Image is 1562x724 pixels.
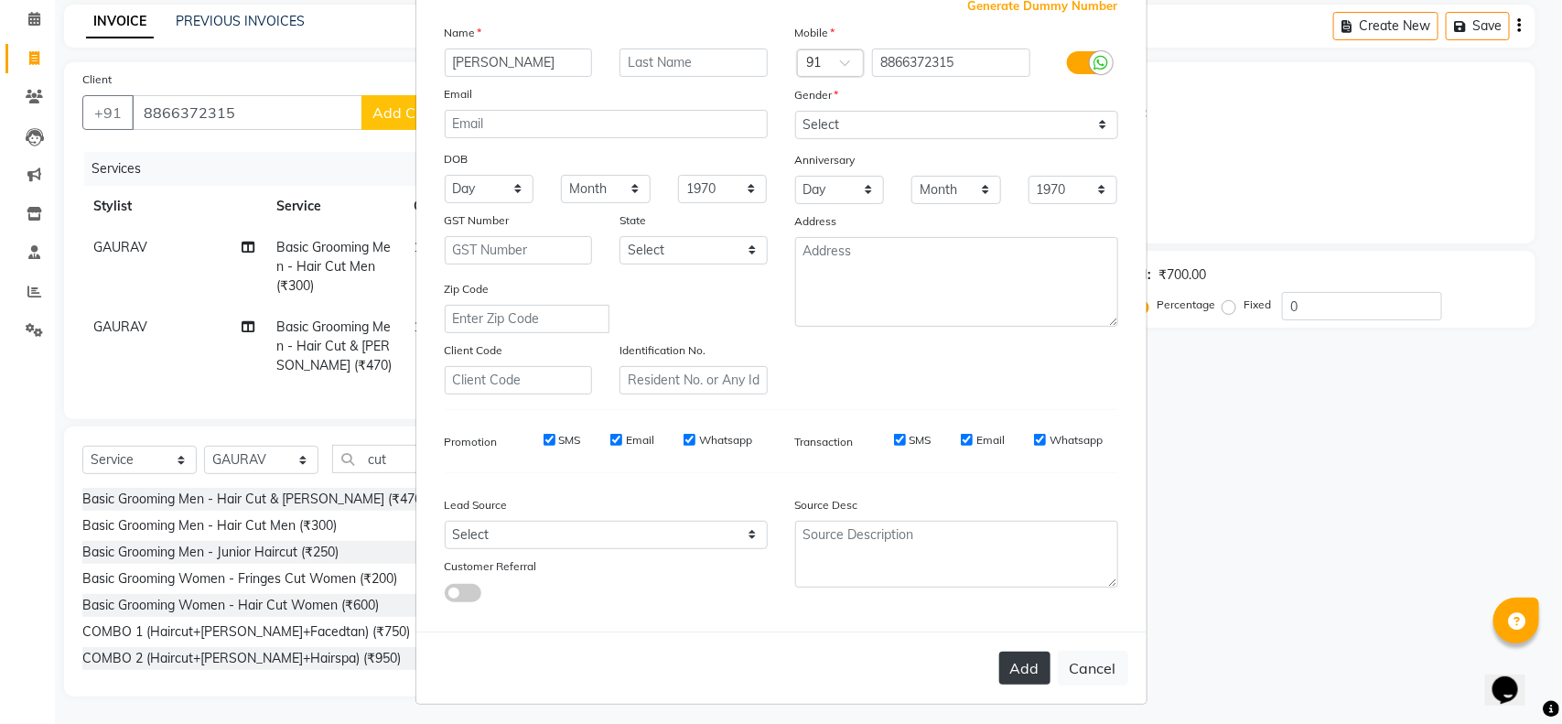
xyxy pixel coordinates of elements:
label: Transaction [795,434,854,450]
label: Mobile [795,25,835,41]
label: Promotion [445,434,498,450]
label: Email [976,432,1005,448]
input: Last Name [619,49,768,77]
input: Client Code [445,366,593,394]
input: GST Number [445,236,593,265]
label: Whatsapp [699,432,752,448]
input: Email [445,110,768,138]
label: Gender [795,87,839,103]
input: Resident No. or Any Id [619,366,768,394]
label: SMS [910,432,932,448]
label: State [619,212,646,229]
iframe: chat widget [1485,651,1544,706]
label: Email [445,86,473,103]
label: Lead Source [445,497,508,513]
label: Name [445,25,482,41]
label: Anniversary [795,152,856,168]
label: SMS [559,432,581,448]
label: Email [626,432,654,448]
label: GST Number [445,212,510,229]
label: Zip Code [445,281,490,297]
label: Source Desc [795,497,858,513]
input: First Name [445,49,593,77]
button: Cancel [1058,651,1128,686]
label: DOB [445,151,469,167]
button: Add [999,652,1050,685]
input: Enter Zip Code [445,305,609,333]
label: Client Code [445,342,503,359]
label: Whatsapp [1050,432,1103,448]
label: Address [795,213,837,230]
label: Identification No. [619,342,706,359]
label: Customer Referral [445,558,537,575]
input: Mobile [872,49,1030,77]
